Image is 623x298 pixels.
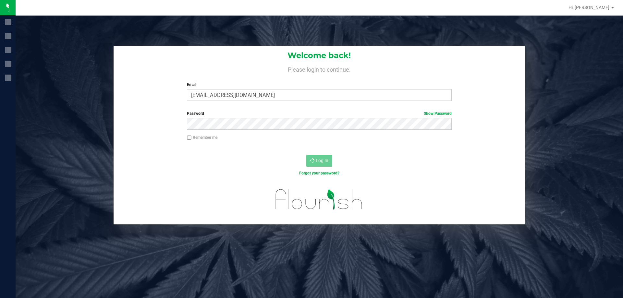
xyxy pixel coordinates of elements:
[268,183,371,216] img: flourish_logo.svg
[114,65,525,73] h4: Please login to continue.
[568,5,611,10] span: Hi, [PERSON_NAME]!
[114,51,525,60] h1: Welcome back!
[306,155,332,167] button: Log In
[187,111,204,116] span: Password
[316,158,328,163] span: Log In
[187,135,217,140] label: Remember me
[187,82,451,88] label: Email
[187,136,191,140] input: Remember me
[424,111,452,116] a: Show Password
[299,171,339,175] a: Forgot your password?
